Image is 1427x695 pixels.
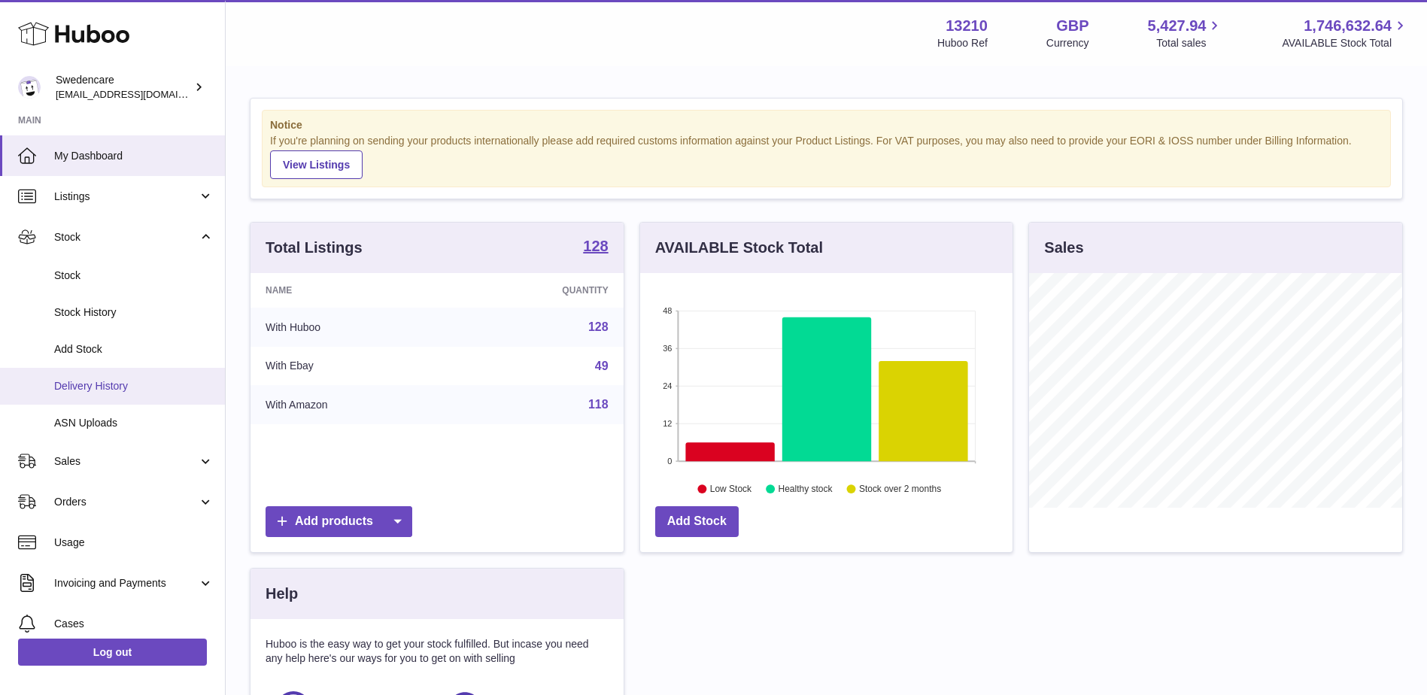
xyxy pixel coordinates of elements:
p: Huboo is the easy way to get your stock fulfilled. But incase you need any help here's our ways f... [266,637,609,666]
span: Add Stock [54,342,214,357]
span: ASN Uploads [54,416,214,430]
h3: Sales [1044,238,1083,258]
span: AVAILABLE Stock Total [1282,36,1409,50]
text: 48 [663,306,672,315]
span: Listings [54,190,198,204]
text: Stock over 2 months [859,484,941,494]
img: gemma.horsfield@swedencare.co.uk [18,76,41,99]
text: 12 [663,419,672,428]
span: My Dashboard [54,149,214,163]
a: Add products [266,506,412,537]
strong: 13210 [946,16,988,36]
span: Stock [54,269,214,283]
span: Orders [54,495,198,509]
h3: Total Listings [266,238,363,258]
td: With Huboo [250,308,454,347]
a: Log out [18,639,207,666]
span: Stock [54,230,198,244]
a: Add Stock [655,506,739,537]
td: With Ebay [250,347,454,386]
span: Sales [54,454,198,469]
span: 5,427.94 [1148,16,1207,36]
a: 49 [595,360,609,372]
text: 0 [667,457,672,466]
div: Swedencare [56,73,191,102]
text: Low Stock [710,484,752,494]
strong: 128 [583,238,608,253]
span: Cases [54,617,214,631]
span: Stock History [54,305,214,320]
a: 5,427.94 Total sales [1148,16,1224,50]
a: 1,746,632.64 AVAILABLE Stock Total [1282,16,1409,50]
strong: GBP [1056,16,1088,36]
span: Invoicing and Payments [54,576,198,590]
text: Healthy stock [778,484,833,494]
div: Huboo Ref [937,36,988,50]
th: Quantity [454,273,623,308]
h3: AVAILABLE Stock Total [655,238,823,258]
th: Name [250,273,454,308]
span: [EMAIL_ADDRESS][DOMAIN_NAME] [56,88,221,100]
a: 128 [583,238,608,256]
text: 24 [663,381,672,390]
h3: Help [266,584,298,604]
text: 36 [663,344,672,353]
div: If you're planning on sending your products internationally please add required customs informati... [270,134,1383,179]
a: 118 [588,398,609,411]
span: Usage [54,536,214,550]
span: Total sales [1156,36,1223,50]
div: Currency [1046,36,1089,50]
a: 128 [588,320,609,333]
span: Delivery History [54,379,214,393]
span: 1,746,632.64 [1304,16,1392,36]
strong: Notice [270,118,1383,132]
td: With Amazon [250,385,454,424]
a: View Listings [270,150,363,179]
